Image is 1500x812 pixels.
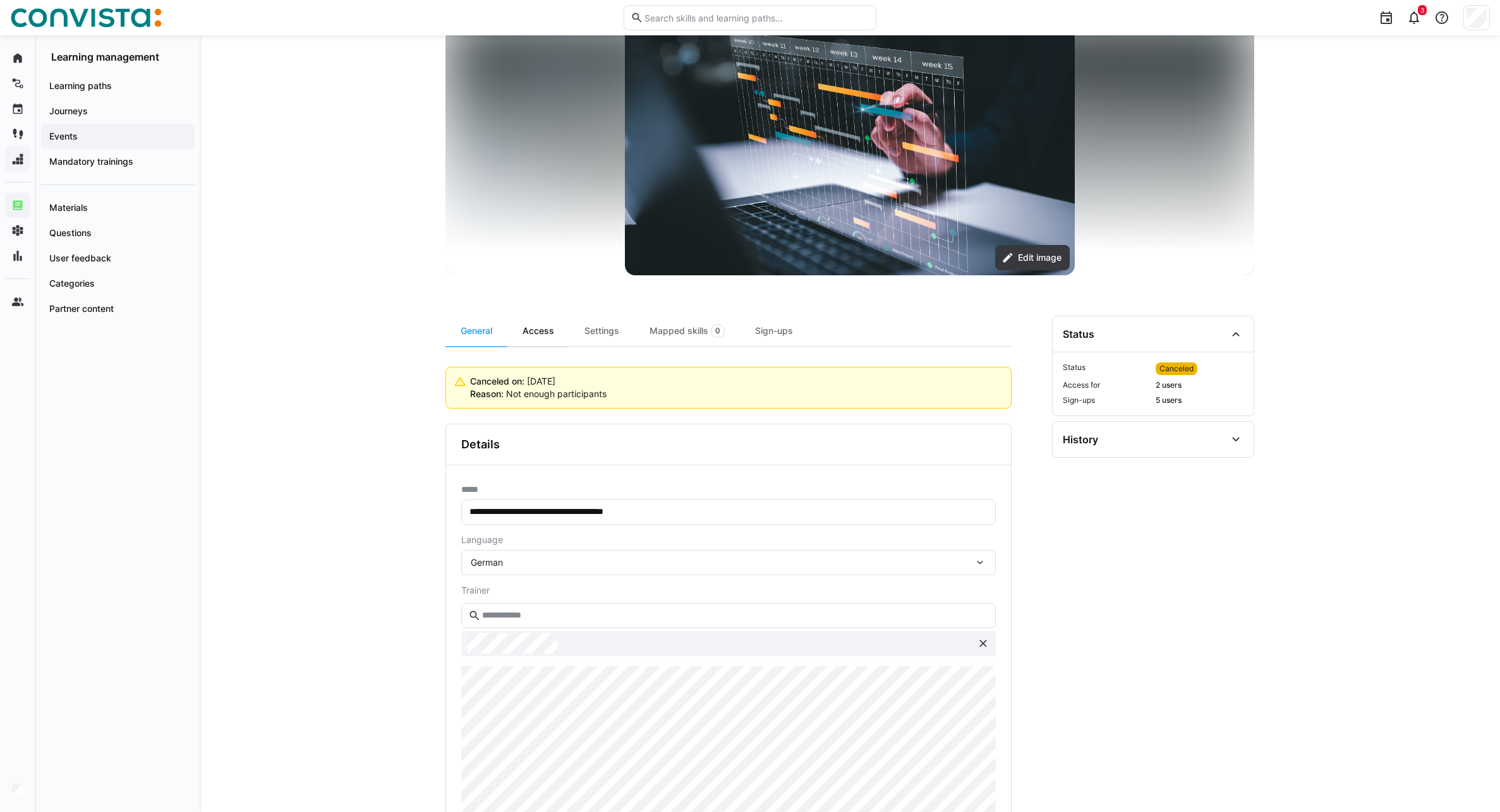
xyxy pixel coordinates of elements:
[527,375,555,388] p: [DATE]
[1063,362,1151,375] span: Status
[506,388,607,399] span: Not enough participants
[1063,395,1151,405] span: Sign-ups
[569,316,634,346] div: Settings
[1159,364,1194,374] span: Canceled
[1156,380,1243,390] span: 2 users
[445,316,507,346] div: General
[715,326,720,336] span: 0
[470,388,504,400] p: Reason:
[643,12,869,23] input: Search skills and learning paths…
[1156,395,1243,405] span: 5 users
[461,438,500,451] h3: Details
[740,316,808,346] div: Sign-ups
[461,585,996,595] span: Trainer
[1063,380,1151,390] span: Access for
[471,556,503,569] span: German
[507,316,569,346] div: Access
[1063,433,1098,446] div: History
[470,375,524,388] p: Canceled on:
[461,535,503,545] span: Language
[995,245,1070,270] button: Edit image
[1420,6,1424,14] span: 3
[1063,328,1094,340] div: Status
[1016,251,1063,264] span: Edit image
[634,316,740,346] div: Mapped skills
